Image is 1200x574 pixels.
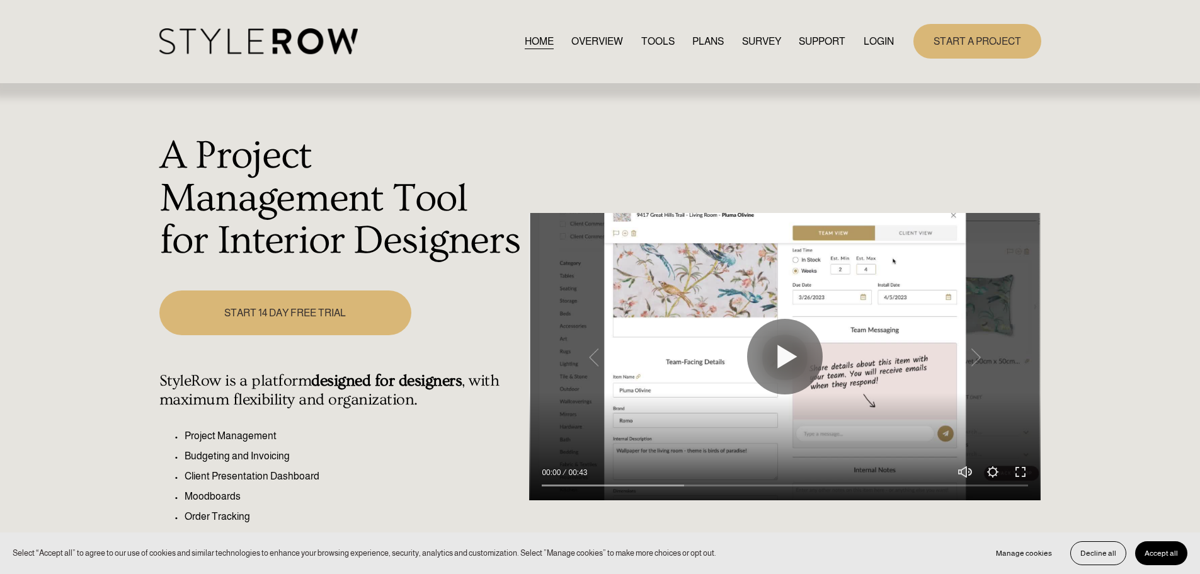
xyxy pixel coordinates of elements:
h1: A Project Management Tool for Interior Designers [159,135,523,263]
strong: designed for designers [311,372,462,390]
h4: StyleRow is a platform , with maximum flexibility and organization. [159,372,523,410]
span: Decline all [1080,549,1116,558]
img: StyleRow [159,28,358,54]
a: PLANS [692,33,724,50]
input: Seek [542,481,1028,490]
button: Accept all [1135,541,1187,565]
p: Moodboards [185,489,523,504]
a: LOGIN [864,33,894,50]
button: Decline all [1070,541,1126,565]
span: Accept all [1145,549,1178,558]
span: SUPPORT [799,34,845,49]
span: Manage cookies [996,549,1052,558]
a: OVERVIEW [571,33,623,50]
a: START 14 DAY FREE TRIAL [159,290,411,335]
a: SURVEY [742,33,781,50]
p: Project Management [185,428,523,444]
p: Client Presentation Dashboard [185,469,523,484]
a: START A PROJECT [913,24,1041,59]
button: Play [747,319,823,394]
div: Duration [564,466,590,479]
p: Order Tracking [185,509,523,524]
p: Select “Accept all” to agree to our use of cookies and similar technologies to enhance your brows... [13,547,716,559]
button: Manage cookies [986,541,1061,565]
a: HOME [525,33,554,50]
p: Budgeting and Invoicing [185,449,523,464]
div: Current time [542,466,564,479]
a: folder dropdown [799,33,845,50]
a: TOOLS [641,33,675,50]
